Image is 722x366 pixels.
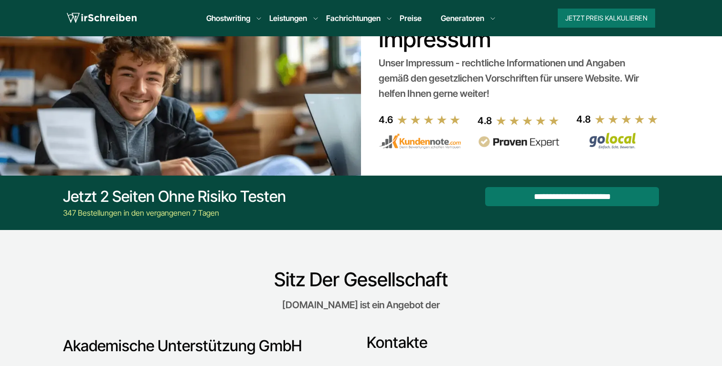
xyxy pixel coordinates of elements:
img: logo wirschreiben [67,11,137,25]
img: stars [397,115,461,125]
img: Wirschreiben Bewertungen [576,132,658,149]
h3: Kontakte [367,333,659,352]
div: Unser Impressum - rechtliche Informationen und Angaben gemäß den gesetzlichen Vorschriften für un... [379,55,655,101]
p: [DOMAIN_NAME] ist ein Angebot der [167,297,554,313]
a: Preise [400,13,422,23]
a: Leistungen [269,12,307,24]
a: Generatoren [441,12,484,24]
div: Jetzt 2 Seiten ohne Risiko testen [63,187,286,206]
div: 4.8 [478,113,492,128]
img: provenexpert reviews [478,136,560,148]
img: stars [496,115,560,126]
img: stars [595,114,658,125]
div: 4.8 [576,112,591,127]
div: 4.6 [379,112,393,127]
h3: Akademische Unterstützung GmbH [63,336,348,356]
a: Fachrichtungen [326,12,381,24]
h1: Impressum [379,26,655,52]
img: kundennote [379,133,461,149]
button: Jetzt Preis kalkulieren [558,9,655,28]
a: Ghostwriting [206,12,250,24]
h2: Sitz Der Gesellschaft [63,268,659,291]
div: 347 Bestellungen in den vergangenen 7 Tagen [63,207,286,219]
